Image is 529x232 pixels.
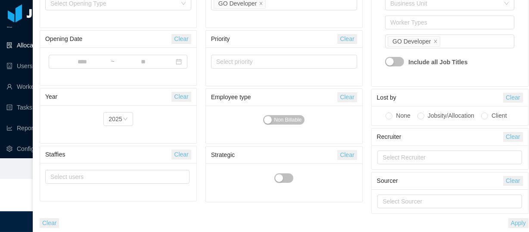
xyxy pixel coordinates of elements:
a: icon: profileTasks [6,99,79,116]
button: Clear [337,92,357,102]
button: Clear [171,92,191,102]
div: Worker Types [390,18,505,27]
button: Clear [337,150,357,160]
div: Strategic [211,147,337,163]
i: icon: close [259,1,263,6]
span: Non Billable [274,116,302,124]
div: Lost by [377,90,503,106]
div: Staffies [45,147,171,163]
div: Priority [211,31,337,47]
div: Sourcer [377,173,503,189]
a: icon: robotUsers [6,57,79,75]
div: Recruiter [377,129,503,145]
button: Clear [171,150,191,160]
i: icon: solution [6,42,12,48]
span: Configuration [17,145,53,152]
span: Allocation [17,42,43,49]
a: icon: userWorkers [6,78,79,95]
strong: Include all Job Titles [408,53,467,71]
button: Clear [503,176,523,186]
button: Clear [503,132,523,142]
span: None [392,112,414,119]
div: Select Sourcer [383,197,513,206]
div: Select Recruiter [383,153,513,162]
i: icon: down [181,1,186,7]
button: Clear [171,34,191,44]
button: Apply [508,218,529,228]
button: Clear [337,34,357,44]
li: GO Developer [388,36,440,47]
div: Employee type [211,89,337,105]
div: 2025 [109,113,122,125]
div: GO Developer [392,37,431,46]
div: Select priority [216,57,344,66]
i: icon: down [504,1,509,7]
button: Clear [503,93,523,103]
div: Select users [50,172,180,181]
span: Client [488,112,510,119]
div: Opening Date [45,31,171,47]
i: icon: calendar [176,59,182,65]
div: Year [45,89,171,105]
i: icon: setting [6,146,12,152]
button: Clear [40,218,59,228]
i: icon: close [433,39,438,44]
span: Jobsity/Allocation [424,112,478,119]
span: Reports [17,125,38,132]
i: icon: line-chart [6,125,12,131]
